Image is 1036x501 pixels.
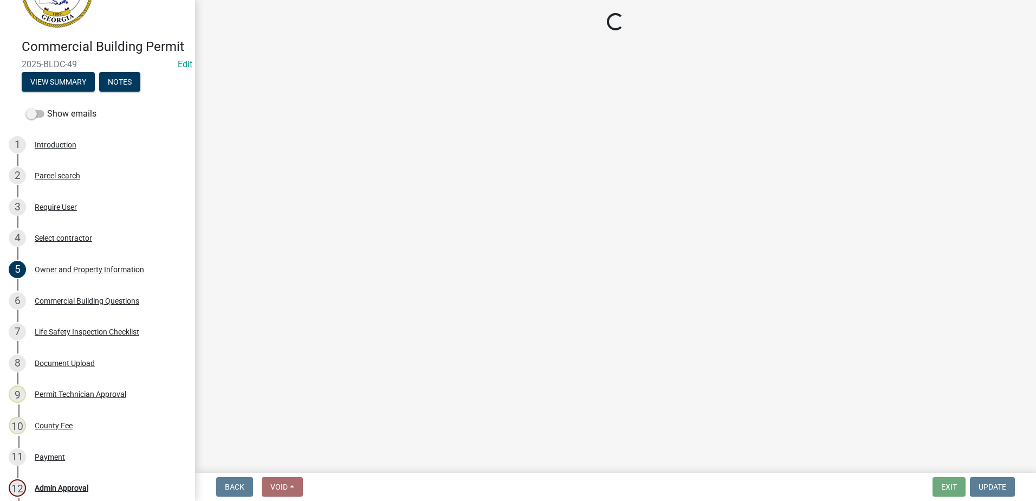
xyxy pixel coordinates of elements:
[178,59,192,69] wm-modal-confirm: Edit Application Number
[35,141,76,149] div: Introduction
[99,72,140,92] button: Notes
[9,167,26,184] div: 2
[35,484,88,492] div: Admin Approval
[933,477,966,497] button: Exit
[26,107,96,120] label: Show emails
[9,261,26,278] div: 5
[35,422,73,429] div: County Fee
[22,39,186,55] h4: Commercial Building Permit
[35,297,139,305] div: Commercial Building Questions
[35,453,65,461] div: Payment
[9,448,26,466] div: 11
[225,483,244,491] span: Back
[9,198,26,216] div: 3
[35,390,126,398] div: Permit Technician Approval
[178,59,192,69] a: Edit
[9,323,26,341] div: 7
[35,328,139,336] div: Life Safety Inspection Checklist
[9,229,26,247] div: 4
[216,477,253,497] button: Back
[9,136,26,153] div: 1
[35,203,77,211] div: Require User
[9,386,26,403] div: 9
[9,417,26,434] div: 10
[970,477,1015,497] button: Update
[9,355,26,372] div: 8
[270,483,288,491] span: Void
[262,477,303,497] button: Void
[22,59,173,69] span: 2025-BLDC-49
[979,483,1006,491] span: Update
[9,292,26,310] div: 6
[35,172,80,179] div: Parcel search
[22,72,95,92] button: View Summary
[99,78,140,87] wm-modal-confirm: Notes
[35,266,144,273] div: Owner and Property Information
[9,479,26,497] div: 12
[22,78,95,87] wm-modal-confirm: Summary
[35,359,95,367] div: Document Upload
[35,234,92,242] div: Select contractor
